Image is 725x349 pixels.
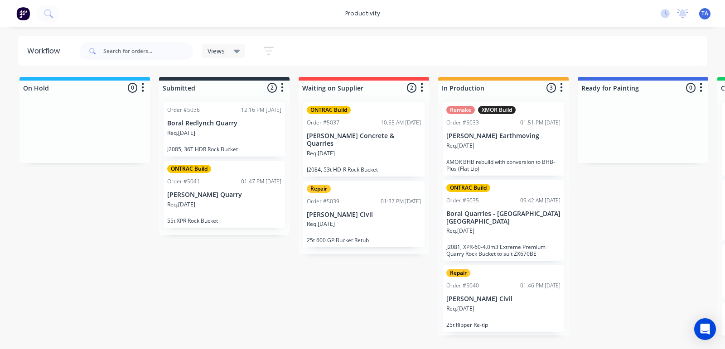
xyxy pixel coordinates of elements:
div: Order #5039 [307,197,339,206]
span: Views [208,46,225,56]
p: Req. [DATE] [167,201,195,209]
p: [PERSON_NAME] Civil [446,295,561,303]
p: Req. [DATE] [446,142,474,150]
div: Order #5033 [446,119,479,127]
div: 09:42 AM [DATE] [520,196,561,205]
div: Order #5040 [446,282,479,290]
p: Boral Redlynch Quarry [167,120,281,127]
div: Remake [446,106,475,114]
div: RepairOrder #503901:37 PM [DATE][PERSON_NAME] CivilReq.[DATE]25t 600 GP Bucket Retub [303,181,425,248]
div: 01:47 PM [DATE] [241,177,281,186]
p: 25t 600 GP Bucket Retub [307,237,421,244]
div: 12:16 PM [DATE] [241,106,281,114]
div: RemakeXMOR BuildOrder #503301:51 PM [DATE][PERSON_NAME] EarthmovingReq.[DATE]XMOR BHB rebuild wit... [443,102,564,176]
p: J2084, 53t HD-R Rock Bucket [307,166,421,173]
div: Order #5041 [167,177,200,186]
p: Req. [DATE] [167,129,195,137]
div: 01:46 PM [DATE] [520,282,561,290]
p: Req. [DATE] [446,305,474,313]
p: [PERSON_NAME] Earthmoving [446,132,561,140]
div: ONTRAC BuildOrder #503710:55 AM [DATE][PERSON_NAME] Concrete & QuarriesReq.[DATE]J2084, 53t HD-R ... [303,102,425,177]
div: Repair [446,269,470,277]
div: Order #5037 [307,119,339,127]
div: XMOR Build [478,106,516,114]
p: [PERSON_NAME] Quarry [167,191,281,199]
p: Req. [DATE] [307,220,335,228]
div: ONTRAC Build [167,165,211,173]
p: Boral Quarries - [GEOGRAPHIC_DATA] [GEOGRAPHIC_DATA] [446,210,561,225]
p: [PERSON_NAME] Civil [307,211,421,219]
div: 01:37 PM [DATE] [381,197,421,206]
p: J2081, XPR-60-4.0m3 Extreme Premium Quarry Rock Bucket to suit ZX670BE [446,244,561,257]
div: Open Intercom Messenger [694,318,716,340]
p: [PERSON_NAME] Concrete & Quarries [307,132,421,148]
p: J2085, 36T HDR Rock Bucket [167,146,281,153]
span: TA [701,10,708,18]
p: 25t Ripper Re-tip [446,321,561,328]
p: XMOR BHB rebuild with conversion to BHB-Plus (Flat Lip) [446,158,561,172]
div: Repair [307,185,331,193]
div: ONTRAC Build [446,184,490,192]
input: Search for orders... [103,42,193,60]
div: Order #5036 [167,106,200,114]
div: 10:55 AM [DATE] [381,119,421,127]
p: 55t XPR Rock Bucket [167,217,281,224]
div: ONTRAC Build [307,106,351,114]
div: ONTRAC BuildOrder #503509:42 AM [DATE]Boral Quarries - [GEOGRAPHIC_DATA] [GEOGRAPHIC_DATA]Req.[DA... [443,180,564,261]
div: 01:51 PM [DATE] [520,119,561,127]
img: Factory [16,7,30,20]
p: Req. [DATE] [446,227,474,235]
div: ONTRAC BuildOrder #504101:47 PM [DATE][PERSON_NAME] QuarryReq.[DATE]55t XPR Rock Bucket [164,161,285,228]
div: Workflow [27,46,64,57]
div: RepairOrder #504001:46 PM [DATE][PERSON_NAME] CivilReq.[DATE]25t Ripper Re-tip [443,265,564,332]
div: Order #503612:16 PM [DATE]Boral Redlynch QuarryReq.[DATE]J2085, 36T HDR Rock Bucket [164,102,285,157]
div: Order #5035 [446,196,479,205]
p: Req. [DATE] [307,149,335,158]
div: productivity [341,7,385,20]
